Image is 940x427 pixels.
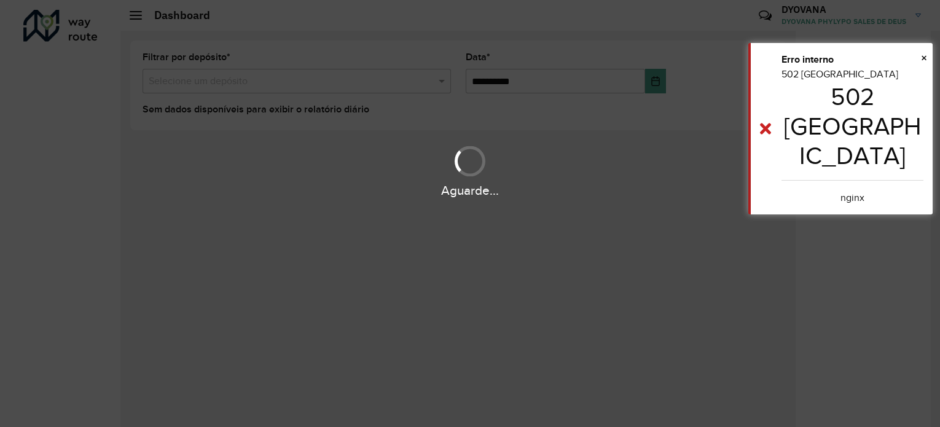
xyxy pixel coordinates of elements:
div: Erro interno [781,52,923,67]
span: × [921,51,927,65]
h1: 502 [GEOGRAPHIC_DATA] [781,82,923,170]
button: Close [921,49,927,67]
div: 502 [GEOGRAPHIC_DATA] [781,67,923,205]
center: nginx [781,190,923,205]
